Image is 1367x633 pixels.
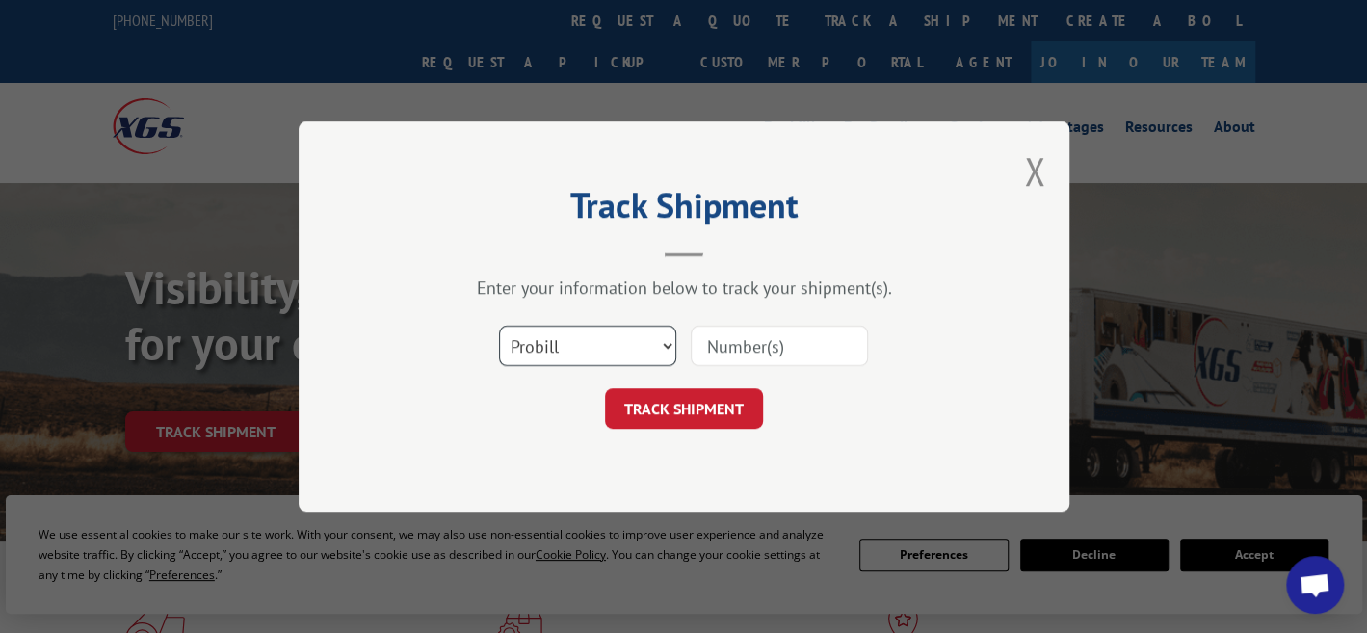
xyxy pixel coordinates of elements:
[1286,556,1344,614] div: Open chat
[1024,145,1045,197] button: Close modal
[395,277,973,299] div: Enter your information below to track your shipment(s).
[605,388,763,429] button: TRACK SHIPMENT
[395,192,973,228] h2: Track Shipment
[691,326,868,366] input: Number(s)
